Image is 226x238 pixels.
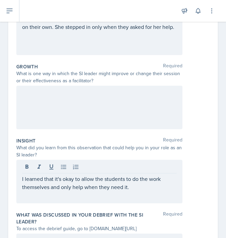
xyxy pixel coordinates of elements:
[16,225,182,232] div: To access the debrief guide, go to [DOMAIN_NAME][URL]
[163,211,182,225] span: Required
[16,63,38,70] label: Growth
[16,211,163,225] label: What was discussed in your debrief with the SI Leader?
[163,63,182,70] span: Required
[16,137,35,144] label: Insight
[22,15,177,31] p: [PERSON_NAME] did a great job at allowing her students to work on their own. She stepped in only ...
[16,144,182,158] div: What did you learn from this observation that could help you in your role as an SI leader?
[22,175,177,191] p: I learned that it's okay to allow the students to do the work themselves and only help when they ...
[16,70,182,84] div: What is one way in which the SI leader might improve or change their session or their effectivene...
[163,137,182,144] span: Required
